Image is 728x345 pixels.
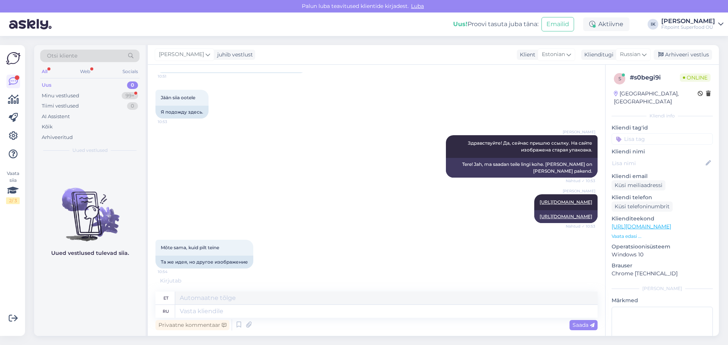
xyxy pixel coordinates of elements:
div: 99+ [122,92,138,100]
span: Saada [573,322,595,328]
p: Kliendi email [612,172,713,180]
img: No chats [34,174,146,242]
img: Askly Logo [6,51,20,66]
div: Kliendi info [612,112,713,119]
div: Tiimi vestlused [42,102,79,110]
a: [URL][DOMAIN_NAME] [540,214,592,219]
span: [PERSON_NAME] [563,188,595,194]
div: Minu vestlused [42,92,79,100]
span: s [618,76,621,81]
span: Здравствуйте! Да, сейчас пришлю ссылку. На сайте изображена старая упаковка. [468,140,593,153]
div: AI Assistent [42,113,70,120]
div: Vaata siia [6,170,20,204]
p: Märkmed [612,297,713,304]
div: Küsi meiliaadressi [612,180,665,190]
div: All [40,67,49,76]
a: [PERSON_NAME]Fitpoint Superfood OÜ [661,18,723,30]
div: Küsi telefoninumbrit [612,201,673,212]
input: Lisa tag [612,133,713,145]
span: Mõte sama, kuid pilt teine [161,245,219,250]
div: Kõik [42,123,53,131]
p: Windows 10 [612,251,713,259]
span: Luba [409,3,426,9]
div: 0 [127,81,138,89]
div: [PERSON_NAME] [661,18,715,24]
span: Otsi kliente [47,52,77,60]
div: juhib vestlust [214,51,253,59]
div: [PERSON_NAME] [612,285,713,292]
div: Klienditugi [581,51,613,59]
div: 2 / 3 [6,197,20,204]
span: . [181,277,182,284]
span: Uued vestlused [72,147,108,154]
div: Klient [517,51,535,59]
div: Proovi tasuta juba täna: [453,20,538,29]
div: Socials [121,67,140,76]
div: Aktiivne [583,17,629,31]
button: Emailid [541,17,574,31]
p: Klienditeekond [612,215,713,223]
div: Arhiveeritud [42,134,73,141]
span: 10:51 [158,73,186,79]
a: [URL][DOMAIN_NAME] [612,223,671,230]
span: 10:54 [158,269,186,275]
p: Uued vestlused tulevad siia. [51,249,129,257]
span: Estonian [542,50,565,59]
span: Nähtud ✓ 10:53 [566,223,595,229]
div: Arhiveeri vestlus [654,50,712,60]
div: Я подожду здесь. [155,106,209,119]
div: Fitpoint Superfood OÜ [661,24,715,30]
span: Nähtud ✓ 10:53 [566,178,595,184]
span: [PERSON_NAME] [563,129,595,135]
div: 0 [127,102,138,110]
p: Chrome [TECHNICAL_ID] [612,270,713,278]
div: ru [163,305,169,318]
a: [URL][DOMAIN_NAME] [540,199,592,205]
div: Privaatne kommentaar [155,320,229,330]
p: Brauser [612,262,713,270]
div: Tere! Jah, ma saadan teile lingi kohe. [PERSON_NAME] on [PERSON_NAME] pakend. [446,158,598,178]
div: Та же идея, но другое изображение [155,256,253,269]
p: Kliendi tag'id [612,124,713,132]
div: IK [648,19,658,30]
p: Operatsioonisüsteem [612,243,713,251]
span: Russian [620,50,640,59]
p: Kliendi nimi [612,148,713,156]
div: Uus [42,81,52,89]
b: Uus! [453,20,468,28]
div: [GEOGRAPHIC_DATA], [GEOGRAPHIC_DATA] [614,90,698,106]
p: Kliendi telefon [612,194,713,201]
div: # s0begi9i [630,73,680,82]
span: Online [680,73,711,82]
span: [PERSON_NAME] [159,50,204,59]
div: Web [78,67,92,76]
span: Jään siia ootele [161,95,195,100]
input: Lisa nimi [612,159,704,167]
div: et [163,292,168,304]
div: Kirjutab [155,277,598,285]
span: 10:53 [158,119,186,125]
p: Vaata edasi ... [612,233,713,240]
